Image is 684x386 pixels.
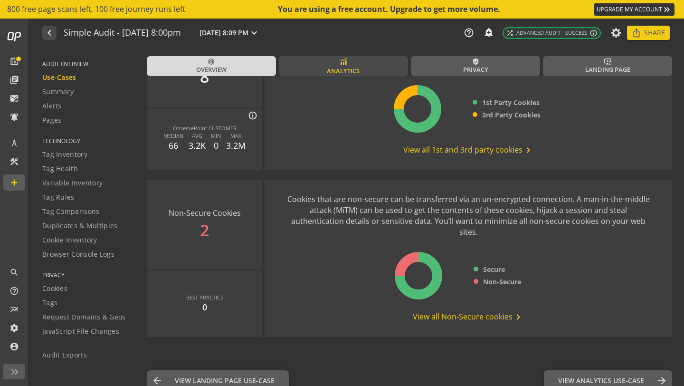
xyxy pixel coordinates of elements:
span: Tag Health [42,164,78,174]
div: 0 [202,301,207,314]
span: Request Domains & Geos [42,312,126,322]
mat-icon: library_books [9,75,19,85]
mat-icon: expand_more [248,27,260,39]
span: 800 free page scans left, 100 free journey runs left [7,4,185,15]
mat-icon: search [9,268,19,277]
span: View Landing Page Use-Case [175,376,275,386]
span: Secure [483,265,505,274]
span: Summary [42,87,74,96]
mat-icon: info_outline [248,111,257,120]
span: Browser Console Logs [42,250,114,259]
div: You are using a free account. Upgrade to get more volume. [278,4,501,15]
span: View Analytics Use-Case [558,376,644,386]
mat-icon: shuffle [506,29,514,37]
span: Tag Rules [42,193,75,202]
span: PRIVACY [42,271,135,279]
span: Variable Inventory [42,178,103,188]
mat-icon: mark_email_read [9,94,19,103]
mat-icon: add [9,178,19,187]
button: Share [627,26,670,40]
mat-icon: list_alt [9,57,19,66]
mat-icon: radar [208,58,215,65]
a: Analytics [279,56,408,76]
span: Tag Inventory [42,150,87,159]
span: Privacy [463,65,488,74]
div: ObservePoint CUSTOMER [173,125,237,132]
span: Analytics [327,67,360,76]
div: Cookies that are non-secure can be transferred via an un-encrypted connection. A man-in-the-middl... [284,194,653,237]
mat-icon: help_outline [9,286,19,296]
mat-icon: important_devices [604,58,611,65]
a: Privacy [411,56,540,76]
span: Use-Cases [42,73,76,82]
span: Advanced Audit - Success [506,29,587,37]
span: 1st Party Cookies [482,98,540,107]
button: [DATE] 8:09 PM [198,27,262,39]
span: Tag Comparisons [42,207,100,216]
span: Non-Secure [483,277,521,287]
span: View all 1st and 3rd party cookies [403,145,534,156]
span: Landing Page [585,65,630,74]
mat-icon: ios_share [632,28,641,38]
span: JavaScript File Changes [42,327,119,336]
mat-icon: multiline_chart [9,305,19,314]
mat-icon: chevron_right [513,311,524,323]
div: MAX [226,132,246,140]
div: AVG [189,132,206,140]
span: Cookies [42,284,67,293]
span: View all Non-Secure cookies [413,311,524,323]
mat-icon: construction [9,157,19,166]
a: Landing Page [543,56,672,76]
span: [DATE] 8:09 PM [199,28,248,38]
div: 66 [163,140,183,152]
a: Overview [147,56,276,76]
mat-icon: chevron_right [522,145,534,156]
mat-icon: verified_user [472,58,479,65]
span: Overview [196,65,227,74]
div: BEST PRACTICE [186,294,223,301]
span: TECHNOLOGY [42,137,135,145]
span: Tags [42,298,57,308]
div: MIN [211,132,221,140]
div: 3.2K [189,140,206,152]
a: UPGRADE MY ACCOUNT [594,3,674,16]
span: Cookie Inventory [42,235,97,245]
mat-icon: account_circle [9,342,19,351]
h1: Simple Audit - 17 August 2025 | 8:00pm [64,28,181,38]
mat-icon: architecture [9,138,19,148]
div: 0 [211,140,221,152]
div: MEDIAN [163,132,183,140]
span: Share [644,24,665,41]
span: Alerts [42,101,62,111]
mat-icon: notifications_active [9,112,19,122]
mat-icon: help_outline [464,28,474,38]
div: 3.2M [226,140,246,152]
mat-icon: settings [9,323,19,333]
span: Pages [42,116,62,125]
mat-icon: keyboard_double_arrow_right [662,5,672,14]
span: AUDIT OVERVIEW [42,60,135,68]
span: Audit Exports [42,350,87,360]
mat-icon: add_alert [484,27,493,37]
mat-icon: info_outline [589,29,598,37]
mat-icon: navigate_before [44,27,54,39]
span: Duplicates & Multiples [42,221,118,231]
span: 3rd Party Cookies [482,110,541,120]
